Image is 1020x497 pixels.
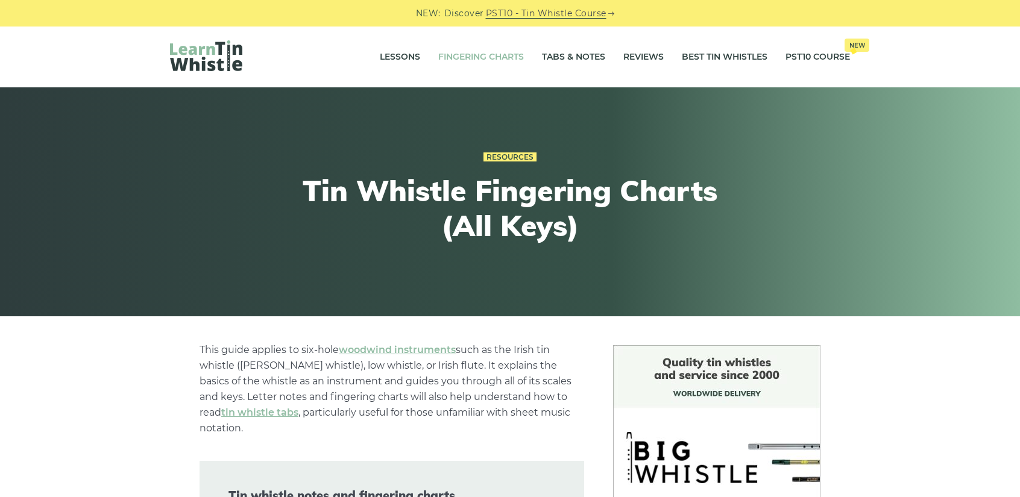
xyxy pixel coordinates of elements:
a: woodwind instruments [339,344,456,355]
p: This guide applies to six-hole such as the Irish tin whistle ([PERSON_NAME] whistle), low whistle... [200,342,584,436]
h1: Tin Whistle Fingering Charts (All Keys) [288,173,732,243]
a: Tabs & Notes [542,42,605,72]
a: Reviews [623,42,664,72]
a: Resources [483,152,537,162]
a: Best Tin Whistles [682,42,767,72]
span: New [845,39,869,52]
img: LearnTinWhistle.com [170,40,242,71]
a: tin whistle tabs [221,407,298,418]
a: Fingering Charts [438,42,524,72]
a: PST10 CourseNew [785,42,850,72]
a: Lessons [380,42,420,72]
